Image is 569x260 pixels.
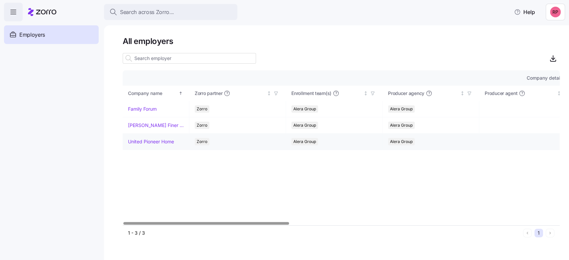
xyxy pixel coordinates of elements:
span: Producer agent [485,90,517,97]
div: Not sorted [363,91,368,96]
span: Search across Zorro... [120,8,174,16]
span: Producer agency [388,90,424,97]
button: Search across Zorro... [104,4,237,20]
span: Zorro [197,138,207,145]
a: United Pioneer Home [128,138,174,145]
th: Company nameSorted ascending [123,86,189,101]
img: eedd38507f2e98b8446e6c4bda047efc [550,7,561,17]
div: Sorted ascending [178,91,183,96]
span: Help [514,8,535,16]
h1: All employers [123,36,560,46]
span: Alera Group [293,122,316,129]
div: 1 - 3 / 3 [128,230,520,236]
a: Family Forum [128,106,157,112]
button: Previous page [523,229,532,237]
a: [PERSON_NAME] Finer Meats [128,122,184,129]
span: Zorro partner [195,90,222,97]
span: Alera Group [390,105,413,113]
button: Help [509,5,540,19]
th: Producer agencyNot sorted [383,86,479,101]
span: Alera Group [293,105,316,113]
div: Not sorted [267,91,271,96]
span: Enrollment team(s) [291,90,331,97]
input: Search employer [123,53,256,64]
div: Not sorted [557,91,561,96]
span: Zorro [197,122,207,129]
a: Employers [4,25,99,44]
div: Not sorted [460,91,465,96]
th: Zorro partnerNot sorted [189,86,286,101]
button: Next page [546,229,554,237]
th: Enrollment team(s)Not sorted [286,86,383,101]
div: Company name [128,90,177,97]
span: Alera Group [390,138,413,145]
span: Zorro [197,105,207,113]
button: 1 [534,229,543,237]
span: Employers [19,31,45,39]
span: Alera Group [293,138,316,145]
span: Alera Group [390,122,413,129]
